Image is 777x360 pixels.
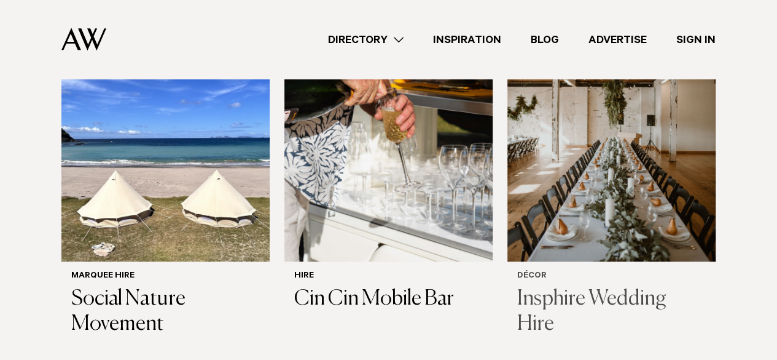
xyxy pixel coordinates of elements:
img: Auckland Weddings Logo [61,28,106,50]
a: Advertise [574,31,662,48]
a: Blog [516,31,574,48]
a: Directory [313,31,418,48]
h3: Cin Cin Mobile Bar [294,287,483,312]
h6: Hire [294,271,483,282]
h6: Marquee Hire [71,271,260,282]
h6: Décor [517,271,706,282]
h3: Social Nature Movement [71,287,260,337]
a: Sign In [662,31,730,48]
a: Inspiration [418,31,516,48]
h3: Insphire Wedding Hire [517,287,706,337]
